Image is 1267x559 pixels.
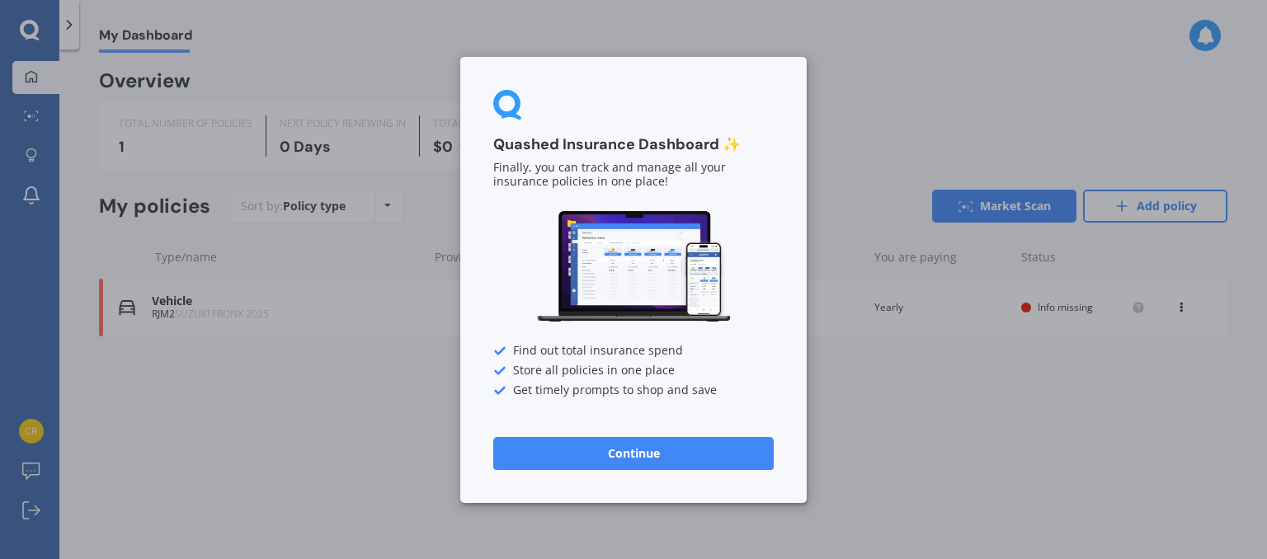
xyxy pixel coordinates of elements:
h3: Quashed Insurance Dashboard ✨ [493,135,774,154]
button: Continue [493,436,774,469]
img: Dashboard [535,209,732,325]
div: Store all policies in one place [493,364,774,377]
div: Find out total insurance spend [493,344,774,357]
div: Get timely prompts to shop and save [493,383,774,397]
p: Finally, you can track and manage all your insurance policies in one place! [493,161,774,189]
